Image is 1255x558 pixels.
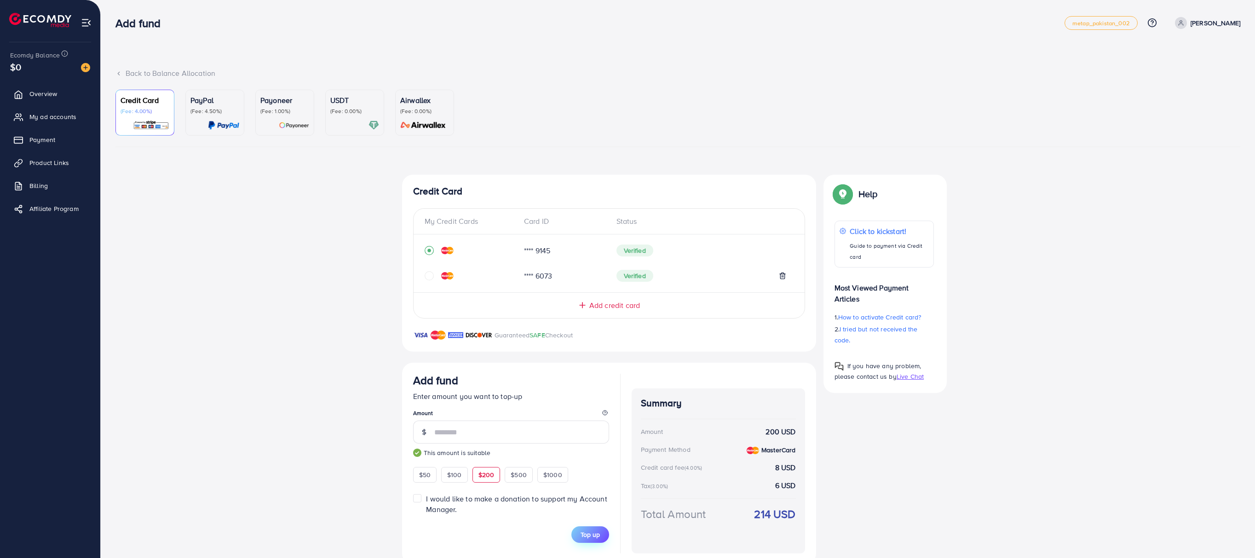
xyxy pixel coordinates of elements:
span: $1000 [543,470,562,479]
img: card [279,120,309,131]
p: Help [858,188,878,199]
div: Payment Method [641,445,691,454]
a: Affiliate Program [7,199,93,218]
div: Tax [641,481,671,490]
img: card [133,120,169,131]
img: credit [441,247,454,254]
strong: 214 USD [754,506,795,522]
p: Guaranteed Checkout [495,330,573,341]
img: guide [413,449,421,457]
h3: Add fund [413,374,458,387]
svg: circle [425,271,434,280]
span: $500 [511,470,527,479]
span: $50 [419,470,431,479]
a: [PERSON_NAME] [1171,17,1240,29]
span: Verified [616,270,653,282]
h4: Credit Card [413,186,805,197]
a: Billing [7,177,93,195]
legend: Amount [413,409,609,421]
a: Overview [7,85,93,103]
div: Back to Balance Allocation [115,68,1240,79]
img: logo [9,13,71,27]
div: My Credit Cards [425,216,517,227]
span: $0 [10,60,21,74]
p: PayPal [190,95,239,106]
div: Total Amount [641,506,706,522]
p: (Fee: 4.50%) [190,108,239,115]
img: brand [431,330,446,341]
span: If you have any problem, please contact us by [835,361,921,381]
small: (4.00%) [685,464,702,472]
p: Guide to payment via Credit card [850,240,928,262]
img: credit [441,272,454,279]
svg: record circle [425,246,434,255]
small: (3.00%) [651,483,668,490]
p: Click to kickstart! [850,226,928,237]
span: I would like to make a donation to support my Account Manager. [426,494,607,514]
a: Payment [7,131,93,149]
p: (Fee: 0.00%) [330,108,379,115]
h3: Add fund [115,17,168,30]
img: image [81,63,90,72]
img: card [368,120,379,131]
span: $100 [447,470,462,479]
h4: Summary [641,398,796,409]
p: (Fee: 0.00%) [400,108,449,115]
img: brand [448,330,463,341]
p: 1. [835,312,934,323]
strong: 6 USD [775,480,796,491]
p: Enter amount you want to top-up [413,391,609,402]
button: Top up [571,526,609,543]
span: Add credit card [589,300,640,311]
img: brand [466,330,492,341]
strong: 200 USD [766,427,795,437]
span: Product Links [29,158,69,167]
a: My ad accounts [7,108,93,126]
span: Ecomdy Balance [10,51,60,60]
a: metap_pakistan_002 [1065,16,1138,30]
img: Popup guide [835,186,851,202]
span: Affiliate Program [29,204,79,213]
p: (Fee: 1.00%) [260,108,309,115]
a: Product Links [7,154,93,172]
p: Most Viewed Payment Articles [835,275,934,304]
p: Credit Card [121,95,169,106]
span: Billing [29,181,48,190]
p: (Fee: 4.00%) [121,108,169,115]
strong: MasterCard [761,445,796,455]
span: Verified [616,245,653,256]
p: 2. [835,324,934,346]
span: metap_pakistan_002 [1072,20,1130,26]
iframe: Chat [1216,517,1248,551]
img: brand [413,330,428,341]
span: Payment [29,135,55,144]
img: card [397,120,449,131]
span: SAFE [530,330,545,340]
span: My ad accounts [29,112,76,121]
img: menu [81,17,92,28]
div: Card ID [517,216,609,227]
span: Top up [581,530,600,539]
span: How to activate Credit card? [838,313,921,322]
div: Amount [641,427,663,436]
span: $200 [478,470,495,479]
p: Payoneer [260,95,309,106]
strong: 8 USD [775,462,796,473]
span: Overview [29,89,57,98]
p: Airwallex [400,95,449,106]
div: Credit card fee [641,463,705,472]
span: Live Chat [897,372,924,381]
div: Status [609,216,794,227]
small: This amount is suitable [413,448,609,457]
img: credit [747,447,759,454]
img: Popup guide [835,362,844,371]
p: [PERSON_NAME] [1191,17,1240,28]
img: card [208,120,239,131]
span: I tried but not received the code. [835,325,918,345]
p: USDT [330,95,379,106]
